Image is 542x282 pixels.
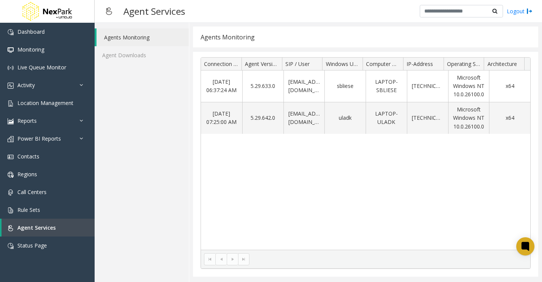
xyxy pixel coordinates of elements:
td: Microsoft Windows NT 10.0.26100.0 [448,102,489,134]
td: [EMAIL_ADDRESS][DOMAIN_NAME] [283,70,325,102]
img: 'icon' [8,83,14,89]
span: Operating System [447,60,491,67]
a: Agent Services [2,219,95,237]
span: Connection Time [204,60,246,67]
a: Agent Downloads [95,46,189,64]
div: Agents Monitoring [201,32,255,42]
span: Activity [17,81,35,89]
td: LAPTOP-SBLIESE [366,70,407,102]
img: 'icon' [8,118,14,124]
td: LAPTOP-ULADK [366,102,407,134]
span: Contacts [17,153,39,160]
td: x64 [489,70,530,102]
td: x64 [489,102,530,134]
img: pageIcon [102,2,116,20]
td: [EMAIL_ADDRESS][DOMAIN_NAME] [283,102,325,134]
td: uladk [324,102,366,134]
img: 'icon' [8,29,14,35]
td: [DATE] 06:37:24 AM [201,70,242,102]
span: Dashboard [17,28,45,35]
img: 'icon' [8,207,14,213]
span: SIP / User [285,60,310,67]
td: [DATE] 07:25:00 AM [201,102,242,134]
span: Rule Sets [17,206,40,213]
span: Monitoring [17,46,44,53]
span: Windows User [326,60,361,67]
span: Reports [17,117,37,124]
span: Agent Services [17,224,56,231]
img: 'icon' [8,47,14,53]
span: Regions [17,171,37,178]
span: Status Page [17,242,47,249]
span: Call Centers [17,188,47,196]
div: Data table [201,58,530,250]
td: [TECHNICAL_ID] [407,102,448,134]
td: sbliese [324,70,366,102]
td: 5.29.633.0 [242,70,283,102]
img: 'icon' [8,243,14,249]
a: Logout [507,7,533,15]
td: 5.29.642.0 [242,102,283,134]
td: [TECHNICAL_ID] [407,70,448,102]
span: Agent Version [245,60,279,67]
td: Microsoft Windows NT 10.0.26100.0 [448,70,489,102]
img: 'icon' [8,100,14,107]
img: 'icon' [8,154,14,160]
h3: Agent Services [120,2,189,20]
span: Architecture [487,60,517,67]
img: 'icon' [8,172,14,178]
span: Live Queue Monitor [17,64,66,71]
a: Agents Monitoring [97,28,189,46]
img: logout [526,7,533,15]
span: Location Management [17,99,73,107]
span: Power BI Reports [17,135,61,142]
img: 'icon' [8,190,14,196]
img: 'icon' [8,136,14,142]
img: 'icon' [8,65,14,71]
img: 'icon' [8,225,14,231]
span: Computer Name [366,60,407,67]
span: IP-Address [406,60,433,67]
